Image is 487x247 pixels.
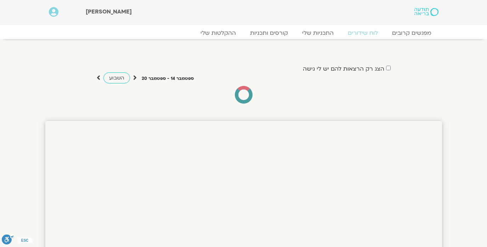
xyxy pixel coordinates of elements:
[341,29,385,37] a: לוח שידורים
[49,29,438,37] nav: Menu
[243,29,295,37] a: קורסים ותכניות
[109,75,124,81] span: השבוע
[303,66,384,72] label: הצג רק הרצאות להם יש לי גישה
[193,29,243,37] a: ההקלטות שלי
[385,29,438,37] a: מפגשים קרובים
[295,29,341,37] a: התכניות שלי
[103,72,130,83] a: השבוע
[142,75,194,82] p: ספטמבר 14 - ספטמבר 20
[86,8,132,16] span: [PERSON_NAME]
